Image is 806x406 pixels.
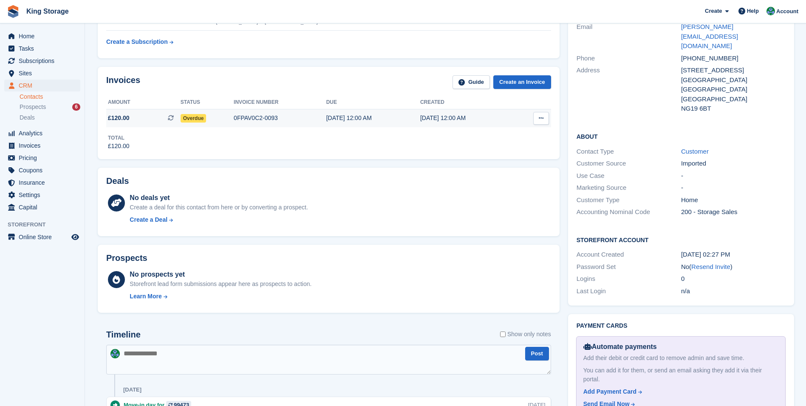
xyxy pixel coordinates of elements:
[19,177,70,189] span: Insurance
[493,75,551,89] a: Create an Invoice
[108,142,130,151] div: £120.00
[577,159,681,169] div: Customer Source
[19,201,70,213] span: Capital
[577,262,681,272] div: Password Set
[106,96,181,109] th: Amount
[130,215,308,224] a: Create a Deal
[681,148,709,155] a: Customer
[19,152,70,164] span: Pricing
[452,75,490,89] a: Guide
[577,66,681,114] div: Address
[577,286,681,296] div: Last Login
[123,386,141,393] div: [DATE]
[500,330,506,339] input: Show only notes
[19,43,70,54] span: Tasks
[577,323,786,329] h2: Payment cards
[7,5,20,18] img: stora-icon-8386f47178a22dfd0bd8f6a31ec36ba5ce8667c1dd55bd0f319d3a0aa187defe.svg
[4,80,80,91] a: menu
[19,140,70,152] span: Invoices
[681,171,786,181] div: -
[420,114,514,123] div: [DATE] 12:00 AM
[20,103,46,111] span: Prospects
[4,30,80,42] a: menu
[705,7,722,15] span: Create
[776,7,798,16] span: Account
[577,274,681,284] div: Logins
[19,67,70,79] span: Sites
[583,342,778,352] div: Automate payments
[72,103,80,111] div: 6
[4,177,80,189] a: menu
[689,263,732,270] span: ( )
[19,189,70,201] span: Settings
[108,114,130,123] span: £120.00
[4,201,80,213] a: menu
[20,113,80,122] a: Deals
[181,96,234,109] th: Status
[130,292,161,301] div: Learn More
[20,114,35,122] span: Deals
[577,171,681,181] div: Use Case
[130,193,308,203] div: No deals yet
[577,132,786,140] h2: About
[681,274,786,284] div: 0
[4,189,80,201] a: menu
[583,387,636,396] div: Add Payment Card
[747,7,759,15] span: Help
[4,43,80,54] a: menu
[681,75,786,85] div: [GEOGRAPHIC_DATA]
[110,349,120,358] img: John King
[19,164,70,176] span: Coupons
[577,235,786,244] h2: Storefront Account
[20,103,80,112] a: Prospects 6
[681,262,786,272] div: No
[4,127,80,139] a: menu
[108,134,130,142] div: Total
[130,280,311,289] div: Storefront lead form submissions appear here as prospects to action.
[500,330,551,339] label: Show only notes
[181,114,206,123] span: Overdue
[4,231,80,243] a: menu
[19,80,70,91] span: CRM
[681,85,786,94] div: [GEOGRAPHIC_DATA]
[577,54,681,63] div: Phone
[106,176,129,186] h2: Deals
[583,354,778,363] div: Add their debit or credit card to remove admin and save time.
[4,164,80,176] a: menu
[681,159,786,169] div: Imported
[106,330,141,340] h2: Timeline
[766,7,775,15] img: John King
[681,94,786,104] div: [GEOGRAPHIC_DATA]
[681,250,786,260] div: [DATE] 02:27 PM
[234,96,326,109] th: Invoice number
[20,93,80,101] a: Contacts
[691,263,730,270] a: Resend Invite
[106,37,168,46] div: Create a Subscription
[577,250,681,260] div: Account Created
[577,195,681,205] div: Customer Type
[681,195,786,205] div: Home
[326,114,420,123] div: [DATE] 12:00 AM
[19,30,70,42] span: Home
[577,183,681,193] div: Marketing Source
[130,269,311,280] div: No prospects yet
[681,23,738,49] a: [PERSON_NAME][EMAIL_ADDRESS][DOMAIN_NAME]
[8,220,85,229] span: Storefront
[19,127,70,139] span: Analytics
[4,55,80,67] a: menu
[326,96,420,109] th: Due
[583,366,778,384] div: You can add it for them, or send an email asking they add it via their portal.
[4,140,80,152] a: menu
[681,207,786,217] div: 200 - Storage Sales
[70,232,80,242] a: Preview store
[577,207,681,217] div: Accounting Nominal Code
[420,96,514,109] th: Created
[106,253,147,263] h2: Prospects
[19,231,70,243] span: Online Store
[23,4,72,18] a: King Storage
[577,147,681,157] div: Contact Type
[583,387,775,396] a: Add Payment Card
[681,183,786,193] div: -
[681,54,786,63] div: [PHONE_NUMBER]
[4,67,80,79] a: menu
